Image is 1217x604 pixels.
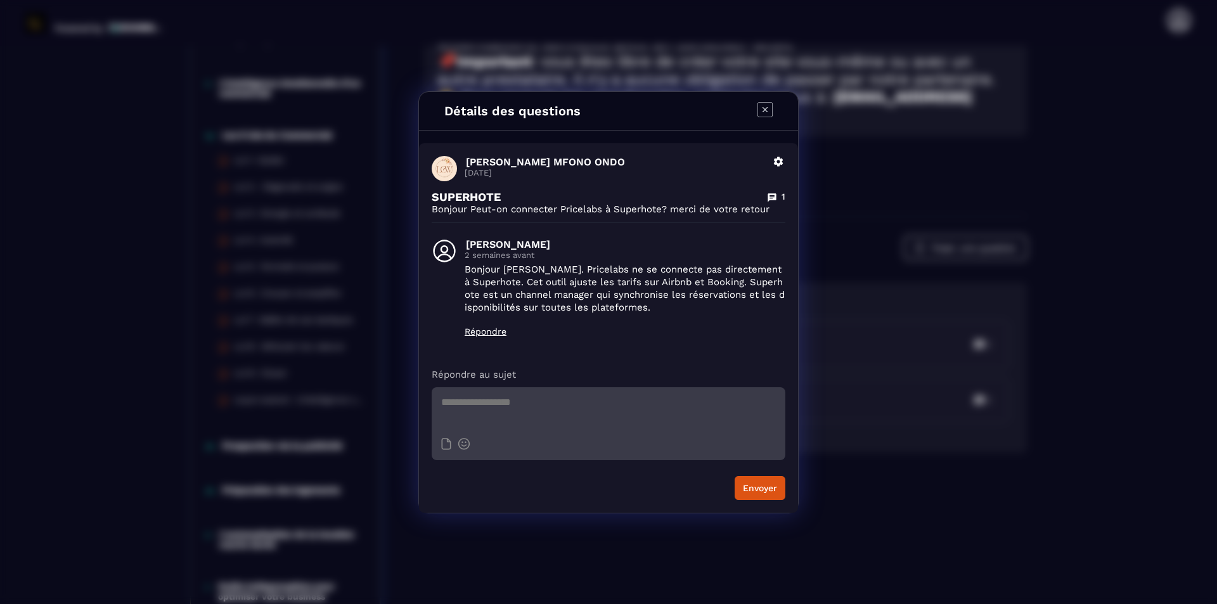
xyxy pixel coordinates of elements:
[735,476,785,500] button: Envoyer
[444,103,581,119] h4: Détails des questions
[432,190,501,203] p: SUPERHOTE
[465,168,765,177] p: [DATE]
[432,368,785,381] p: Répondre au sujet
[432,203,785,215] p: Bonjour Peut-on connecter Pricelabs à Superhote? merci de votre retour
[466,156,765,168] p: [PERSON_NAME] MFONO ONDO
[465,250,785,260] p: 2 semaines avant
[466,238,785,250] p: [PERSON_NAME]
[465,326,785,337] p: Répondre
[465,263,785,314] p: Bonjour [PERSON_NAME]. Pricelabs ne se connecte pas directement à Superhote. Cet outil ajuste les...
[782,191,785,203] p: 1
